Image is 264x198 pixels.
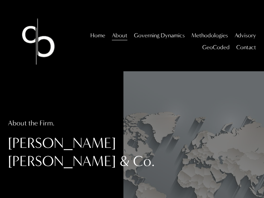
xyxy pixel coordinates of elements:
[134,30,185,41] span: Governing Dynamics
[90,30,105,42] a: Home
[235,30,256,42] a: folder dropdown
[236,42,256,53] span: Contact
[134,30,185,42] a: folder dropdown
[119,152,129,170] div: &
[8,118,120,128] h4: About the Firm.
[235,30,256,41] span: Advisory
[133,152,155,170] div: Co.
[112,30,127,42] a: folder dropdown
[202,42,230,53] span: GeoCoded
[191,30,228,42] a: folder dropdown
[8,134,116,152] div: [PERSON_NAME]
[202,42,230,53] a: folder dropdown
[8,152,116,170] div: [PERSON_NAME]
[112,30,127,41] span: About
[236,42,256,53] a: folder dropdown
[8,11,69,72] img: Christopher Sanchez &amp; Co.
[191,30,228,41] span: Methodologies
